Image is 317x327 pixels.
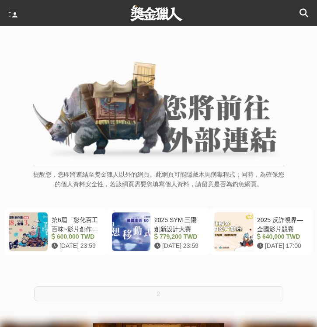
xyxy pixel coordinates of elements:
div: [DATE] 17:00 [257,241,305,250]
a: 2025 反詐視界—全國影片競賽 640,000 TWD [DATE] 17:00 [210,208,313,256]
a: 2025 SYM 三陽創新設計大賽 779,200 TWD [DATE] 23:59 [107,208,210,256]
div: 第6屆「彰化百工百味~影片創作獎徵選」活動 [52,216,99,232]
div: [DATE] 23:59 [52,241,99,250]
div: 2025 反詐視界—全國影片競賽 [257,216,305,232]
div: 2025 SYM 三陽創新設計大賽 [154,216,202,232]
div: 640,000 TWD [257,232,305,241]
div: 600,000 TWD [52,232,99,241]
a: 第6屆「彰化百工百味~影片創作獎徵選」活動 600,000 TWD [DATE] 23:59 [4,208,107,256]
button: 2 [34,286,283,301]
p: 提醒您，您即將連結至獎金獵人以外的網頁。此網頁可能隱藏木馬病毒程式；同時，為確保您的個人資料安全性，若該網頁需要您填寫個人資料，請留意是否為釣魚網頁。 [33,170,284,198]
div: 779,200 TWD [154,232,202,241]
img: External Link Banner [33,62,284,160]
div: [DATE] 23:59 [154,241,202,250]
